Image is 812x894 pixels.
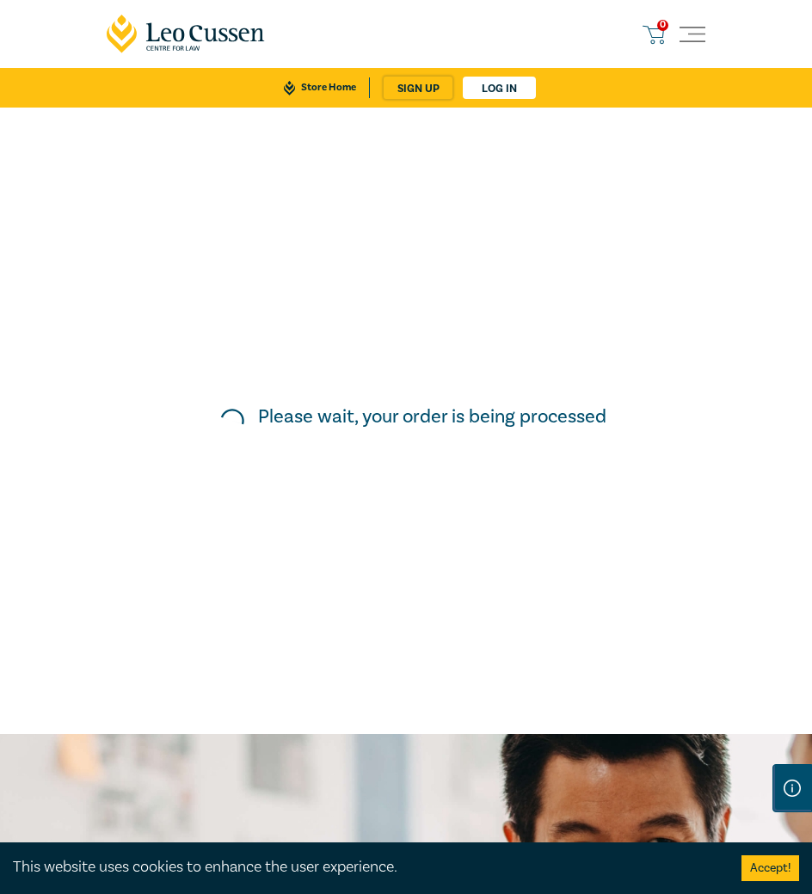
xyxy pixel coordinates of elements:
[657,20,668,31] span: 0
[258,405,606,428] h5: Please wait, your order is being processed
[384,77,452,99] a: sign up
[13,856,716,879] div: This website uses cookies to enhance the user experience.
[784,780,801,797] img: Information Icon
[741,855,799,881] button: Accept cookies
[680,22,705,47] button: Toggle navigation
[271,77,370,98] a: Store Home
[463,77,536,99] a: Log in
